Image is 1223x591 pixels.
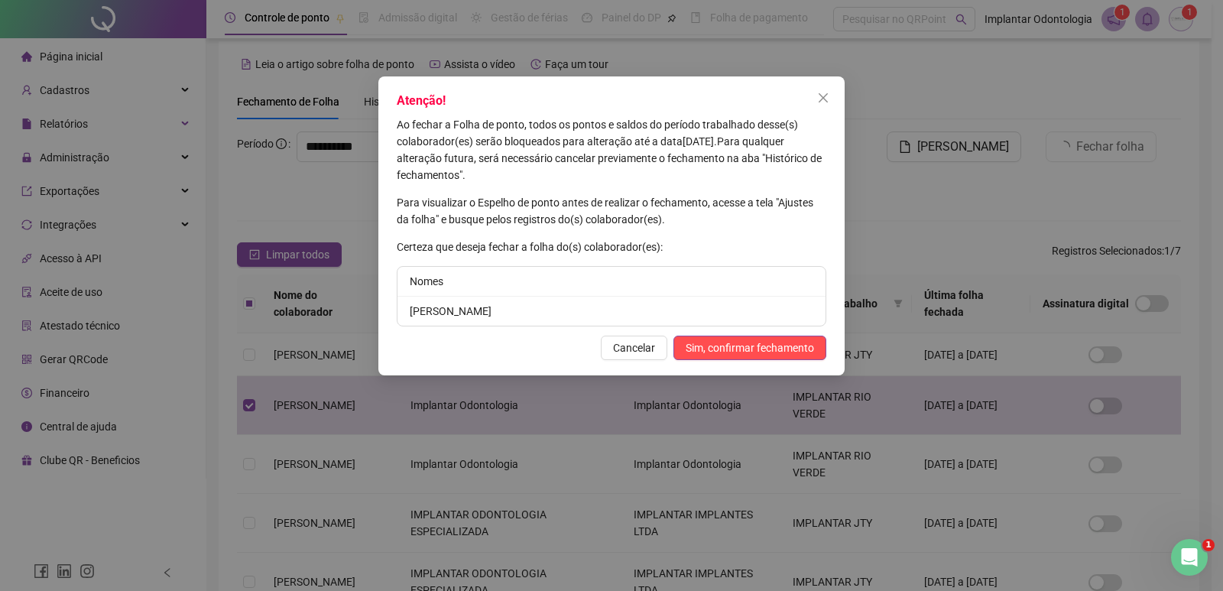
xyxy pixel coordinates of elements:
[673,336,826,360] button: Sim, confirmar fechamento
[613,339,655,356] span: Cancelar
[397,119,798,148] span: Ao fechar a Folha de ponto, todos os pontos e saldos do período trabalhado desse(s) colaborador(e...
[397,241,663,253] span: Certeza que deseja fechar a folha do(s) colaborador(es):
[817,92,829,104] span: close
[811,86,835,110] button: Close
[397,196,813,226] span: Para visualizar o Espelho de ponto antes de realizar o fechamento, acesse a tela "Ajustes da folh...
[410,275,443,287] span: Nomes
[397,297,826,326] li: [PERSON_NAME]
[1202,539,1215,551] span: 1
[397,93,446,108] span: Atenção!
[1171,539,1208,576] iframe: Intercom live chat
[397,135,822,181] span: Para qualquer alteração futura, será necessário cancelar previamente o fechamento na aba "Históri...
[686,339,814,356] span: Sim, confirmar fechamento
[601,336,667,360] button: Cancelar
[397,116,826,183] p: [DATE] .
